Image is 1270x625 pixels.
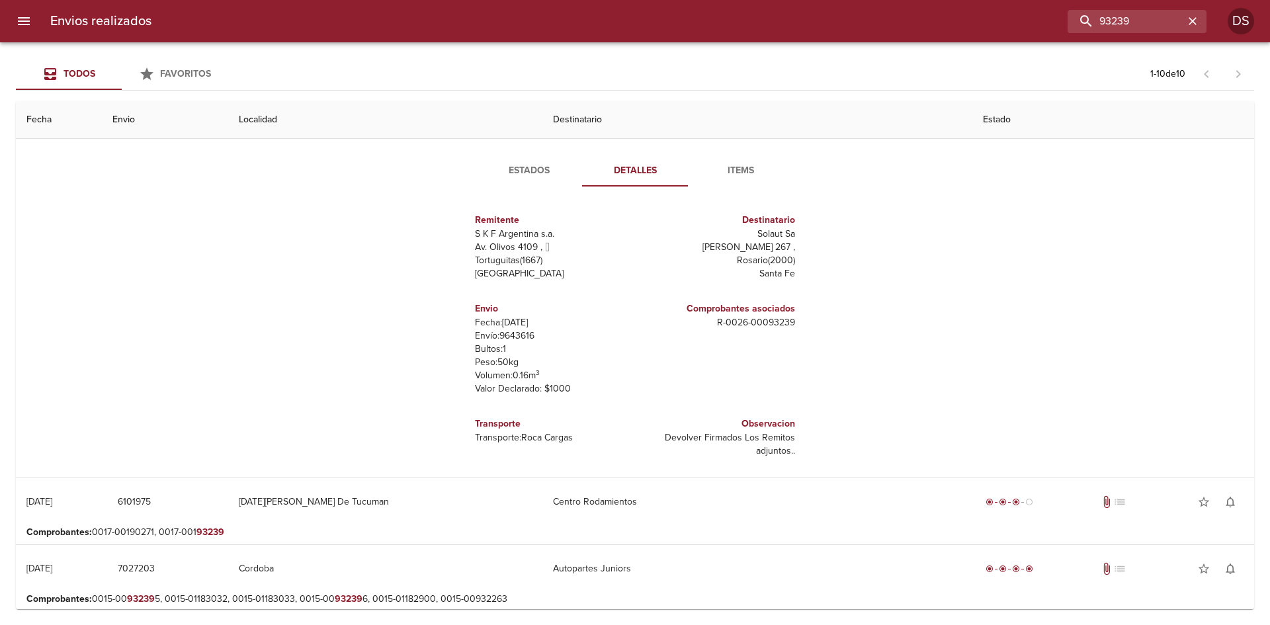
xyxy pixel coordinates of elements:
[475,267,630,280] p: [GEOGRAPHIC_DATA]
[999,565,1007,573] span: radio_button_checked
[1228,8,1254,34] div: Abrir información de usuario
[1068,10,1184,33] input: buscar
[26,526,1244,539] p: 0017-00190271, 0017-001
[983,562,1036,575] div: Entregado
[476,155,794,187] div: Tabs detalle de guia
[484,163,574,179] span: Estados
[1113,495,1126,509] span: No tiene pedido asociado
[26,593,1244,606] p: 0015-00 5, 0015-01183032, 0015-01183033, 0015-00 6, 0015-01182900, 0015-00932263
[475,356,630,369] p: Peso: 50 kg
[228,545,542,593] td: Cordoba
[542,478,972,526] td: Centro Rodamientos
[590,163,680,179] span: Detalles
[640,213,795,228] h6: Destinatario
[102,101,228,139] th: Envio
[986,498,994,506] span: radio_button_checked
[1191,556,1217,582] button: Agregar a favoritos
[1222,58,1254,90] span: Pagina siguiente
[1025,498,1033,506] span: radio_button_unchecked
[1228,8,1254,34] div: DS
[1150,67,1185,81] p: 1 - 10 de 10
[983,495,1036,509] div: En viaje
[1191,489,1217,515] button: Agregar a favoritos
[542,101,972,139] th: Destinatario
[118,561,155,577] span: 7027203
[228,478,542,526] td: [DATE][PERSON_NAME] De Tucuman
[640,417,795,431] h6: Observacion
[16,58,228,90] div: Tabs Envios
[26,563,52,574] div: [DATE]
[1012,498,1020,506] span: radio_button_checked
[475,241,630,254] p: Av. Olivos 4109 ,  
[475,329,630,343] p: Envío: 9643616
[1100,562,1113,575] span: Tiene documentos adjuntos
[1012,565,1020,573] span: radio_button_checked
[696,163,786,179] span: Items
[475,343,630,356] p: Bultos: 1
[1197,562,1210,575] span: star_border
[475,431,630,444] p: Transporte: Roca Cargas
[542,545,972,593] td: Autopartes Juniors
[1197,495,1210,509] span: star_border
[1100,495,1113,509] span: Tiene documentos adjuntos
[475,382,630,396] p: Valor Declarado: $ 1000
[536,368,540,377] sup: 3
[640,228,795,241] p: Solaut Sa
[50,11,151,32] h6: Envios realizados
[127,593,155,604] em: 93239
[8,5,40,37] button: menu
[986,565,994,573] span: radio_button_checked
[475,213,630,228] h6: Remitente
[228,101,542,139] th: Localidad
[640,267,795,280] p: Santa Fe
[112,557,160,581] button: 7027203
[1025,565,1033,573] span: radio_button_checked
[335,593,362,604] em: 93239
[475,369,630,382] p: Volumen: 0.16 m
[16,101,102,139] th: Fecha
[475,302,630,316] h6: Envio
[1113,562,1126,575] span: No tiene pedido asociado
[1224,495,1237,509] span: notifications_none
[475,316,630,329] p: Fecha: [DATE]
[972,101,1254,139] th: Estado
[1217,489,1244,515] button: Activar notificaciones
[1217,556,1244,582] button: Activar notificaciones
[475,254,630,267] p: Tortuguitas ( 1667 )
[640,431,795,458] p: Devolver Firmados Los Remitos adjuntos..
[1191,67,1222,80] span: Pagina anterior
[26,526,92,538] b: Comprobantes :
[640,302,795,316] h6: Comprobantes asociados
[26,593,92,604] b: Comprobantes :
[160,68,211,79] span: Favoritos
[475,417,630,431] h6: Transporte
[112,490,156,515] button: 6101975
[196,526,224,538] em: 93239
[640,241,795,254] p: [PERSON_NAME] 267 ,
[640,254,795,267] p: Rosario ( 2000 )
[1224,562,1237,575] span: notifications_none
[475,228,630,241] p: S K F Argentina s.a.
[26,496,52,507] div: [DATE]
[999,498,1007,506] span: radio_button_checked
[63,68,95,79] span: Todos
[118,494,151,511] span: 6101975
[640,316,795,329] p: R - 0026 - 00093239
